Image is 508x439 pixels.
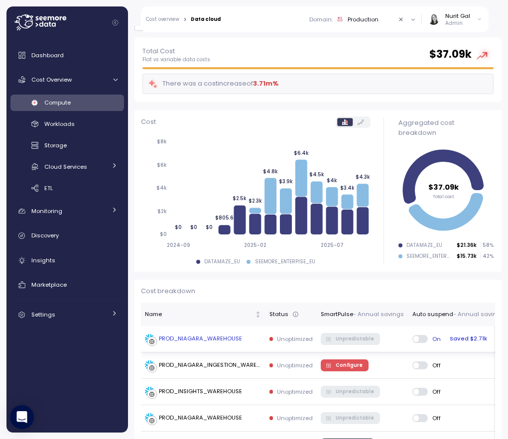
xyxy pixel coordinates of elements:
p: Unoptimized [277,361,313,369]
div: Open Intercom Messenger [10,405,34,429]
div: DATAMAZE_EU [406,242,442,249]
div: Auto suspend [412,310,504,319]
h2: $ 37.09k [429,47,472,62]
span: On [428,335,441,343]
div: Name [145,310,253,319]
img: ACg8ocIVugc3DtI--ID6pffOeA5XcvoqExjdOmyrlhjOptQpqjom7zQ=s96-c [428,14,439,24]
span: Unpredictable [336,386,374,397]
div: Status [269,310,313,319]
div: > [183,16,187,23]
tspan: $4.3k [355,174,370,180]
p: 58 % [481,242,493,249]
div: SEEMORE_ENTERPISE_EU [255,258,315,265]
button: Unpredictable [321,412,380,424]
div: Not sorted [254,311,261,318]
tspan: $4.8k [263,168,278,175]
tspan: $0 [175,224,182,230]
button: Configure [321,359,369,371]
a: Compute [10,95,124,111]
a: Workloads [10,116,124,132]
p: $15.73k [457,253,477,260]
div: Nurit Gal [445,12,470,20]
div: 3.71m % [253,79,278,89]
span: Dashboard [31,51,64,59]
button: Unpredictable [321,386,380,398]
p: - Annual savings [353,310,404,319]
span: Unpredictable [336,333,374,344]
tspan: Total cost [433,194,454,200]
tspan: $8k [157,138,167,145]
div: PROD_NIAGARA_INGESTION_WAREHOUSE [159,361,261,370]
a: Storage [10,137,124,154]
tspan: $6.4k [294,150,309,156]
span: Workloads [44,120,75,128]
p: Domain : [309,15,333,23]
div: Data cloud [191,17,221,22]
p: Total Cost [142,46,210,56]
tspan: 2025-07 [321,242,344,248]
div: PROD_NIAGARA_WAREHOUSE [159,414,242,423]
tspan: $4.5k [309,171,324,178]
p: Flat vs variable data costs [142,56,210,63]
a: Monitoring [10,201,124,221]
span: Discovery [31,231,59,239]
a: Cost Overview [10,70,124,90]
tspan: $0 [190,224,197,230]
a: Insights [10,250,124,270]
span: Cloud Services [44,163,87,171]
tspan: $805.6 [215,215,234,221]
span: Configure [336,360,363,371]
div: Aggregated cost breakdown [398,118,494,138]
span: Settings [31,311,55,319]
p: - Annual savings [453,310,504,319]
div: DATAMAZE_EU [204,258,240,265]
a: Settings [10,305,124,325]
span: ETL [44,184,53,192]
p: Cost [141,117,156,127]
tspan: $4k [327,177,337,184]
span: Compute [44,99,71,107]
div: PROD_NIAGARA_WAREHOUSE [159,334,242,343]
tspan: 2025-02 [244,242,266,248]
span: Insights [31,256,55,264]
tspan: $6k [157,162,167,168]
span: Unpredictable [336,413,374,424]
span: Storage [44,141,67,149]
a: Discovery [10,226,124,246]
tspan: $2.3k [249,198,262,204]
a: Cost overview [146,17,179,22]
p: Admin [445,20,470,27]
tspan: $3.9k [279,178,293,185]
a: Cloud Services [10,158,124,175]
tspan: $4k [156,185,167,191]
a: Dashboard [10,45,124,65]
p: 42 % [481,253,493,260]
button: Unpredictable [321,333,380,345]
span: Off [428,414,441,422]
tspan: $2k [157,208,167,215]
div: PROD_INSIGHTS_WAREHOUSE [159,387,242,396]
tspan: $0 [160,231,167,237]
span: Off [428,361,441,369]
p: Unoptimized [277,388,313,396]
div: There was a cost increase of [148,78,278,90]
p: Cost breakdown [141,286,495,296]
span: Cost Overview [31,76,72,84]
a: ETL [10,180,124,196]
button: Collapse navigation [109,19,122,26]
tspan: $3.4k [340,185,355,191]
div: Saved $2.71k [446,334,491,343]
button: Clear value [397,15,406,24]
p: Unoptimized [277,335,313,343]
tspan: $2.5k [233,195,247,202]
span: Off [428,388,441,396]
div: SEEMORE_ENTERPISE_EU [406,253,450,260]
div: SmartPulse [321,310,404,319]
p: $21.36k [457,242,477,249]
tspan: 2024-09 [167,242,190,248]
div: Production [348,15,379,23]
a: Marketplace [10,275,124,295]
p: Unoptimized [277,414,313,422]
span: Monitoring [31,207,62,215]
th: NameNot sorted [141,303,265,326]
